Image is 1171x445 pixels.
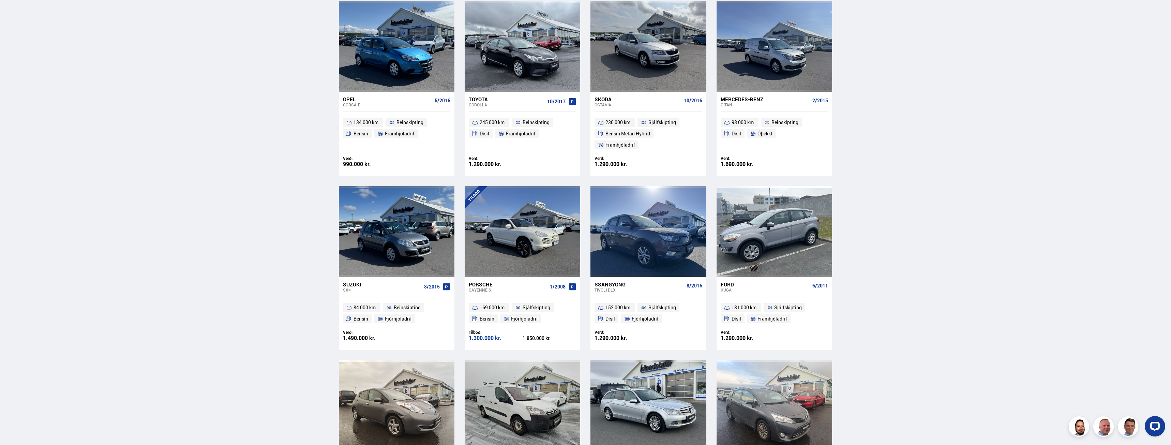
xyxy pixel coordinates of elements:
span: 134 000 km. [354,118,380,127]
div: Suzuki [343,281,421,287]
span: Beinskipting [396,118,423,127]
div: Corolla [469,102,544,107]
span: 245 000 km. [480,118,506,127]
div: Mercedes-Benz [721,96,810,102]
div: SX4 [343,287,421,292]
a: Opel Corsa-e 5/2016 134 000 km. Beinskipting Bensín Framhjóladrif Verð: 990.000 kr. [339,92,454,176]
span: Beinskipting [394,303,421,312]
div: 1.290.000 kr. [469,161,523,167]
span: Beinskipting [771,118,798,127]
div: Porsche [469,281,547,287]
div: Toyota [469,96,544,102]
iframe: LiveChat chat widget [1139,413,1168,442]
div: Skoda [595,96,681,102]
span: Dísil [605,315,615,323]
span: Framhjóladrif [385,130,415,138]
span: Dísil [480,130,489,138]
div: Tilboð: [469,330,523,335]
div: 1.300.000 kr. [469,335,523,341]
span: Fjórhjóladrif [511,315,538,323]
a: Skoda Octavia 10/2016 230 000 km. Sjálfskipting Bensín Metan Hybrid Framhjóladrif Verð: 1.290.000... [590,92,706,176]
div: Octavia [595,102,681,107]
span: 2/2015 [812,98,828,103]
span: Bensín [480,315,494,323]
span: 152 000 km. [605,303,632,312]
a: Suzuki SX4 8/2015 84 000 km. Beinskipting Bensín Fjórhjóladrif Verð: 1.490.000 kr. [339,277,454,350]
span: Dísil [732,130,741,138]
a: Mercedes-Benz Citan 2/2015 93 000 km. Beinskipting Dísil Óþekkt Verð: 1.690.000 kr. [717,92,832,176]
span: Framhjóladrif [757,315,787,323]
span: 8/2015 [424,284,440,290]
a: Ford Kuga 6/2011 131 000 km. Sjálfskipting Dísil Framhjóladrif Verð: 1.290.000 kr. [717,277,832,350]
div: Verð: [595,330,648,335]
div: Verð: [469,156,523,161]
span: 8/2016 [687,283,702,288]
span: 169 000 km. [480,303,506,312]
span: Bensín Metan Hybrid [605,130,650,138]
span: Beinskipting [523,118,550,127]
span: 6/2011 [812,283,828,288]
div: Verð: [343,330,397,335]
div: Kuga [721,287,810,292]
div: 1.690.000 kr. [721,161,775,167]
div: Ssangyong [595,281,684,287]
span: Dísil [732,315,741,323]
span: Sjálfskipting [648,118,676,127]
span: Fjórhjóladrif [385,315,412,323]
div: Tivoli DLX [595,287,684,292]
span: 84 000 km. [354,303,377,312]
span: Sjálfskipting [774,303,802,312]
div: 1.290.000 kr. [595,161,648,167]
img: FbJEzSuNWCJXmdc-.webp [1119,417,1139,438]
span: 230 000 km. [605,118,632,127]
span: Sjálfskipting [523,303,550,312]
div: Cayenne S [469,287,547,292]
span: 131 000 km. [732,303,758,312]
span: Framhjóladrif [605,141,635,149]
a: Ssangyong Tivoli DLX 8/2016 152 000 km. Sjálfskipting Dísil Fjórhjóladrif Verð: 1.290.000 kr. [590,277,706,350]
span: 5/2016 [435,98,450,103]
div: 1.290.000 kr. [595,335,648,341]
div: Corsa-e [343,102,432,107]
span: Óþekkt [757,130,772,138]
span: Framhjóladrif [506,130,536,138]
span: Sjálfskipting [648,303,676,312]
div: 1.290.000 kr. [721,335,775,341]
img: siFngHWaQ9KaOqBr.png [1094,417,1115,438]
span: Bensín [354,315,368,323]
div: 1.850.000 kr. [523,336,576,341]
div: Citan [721,102,810,107]
div: 990.000 kr. [343,161,397,167]
span: Bensín [354,130,368,138]
span: Fjórhjóladrif [632,315,659,323]
img: nhp88E3Fdnt1Opn2.png [1070,417,1090,438]
span: 10/2017 [547,99,566,104]
div: Opel [343,96,432,102]
div: Verð: [721,156,775,161]
a: Porsche Cayenne S 1/2008 169 000 km. Sjálfskipting Bensín Fjórhjóladrif Tilboð: 1.300.000 kr. 1.8... [465,277,580,350]
div: 1.490.000 kr. [343,335,397,341]
div: Verð: [343,156,397,161]
div: Verð: [595,156,648,161]
a: Toyota Corolla 10/2017 245 000 km. Beinskipting Dísil Framhjóladrif Verð: 1.290.000 kr. [465,92,580,176]
span: 10/2016 [684,98,702,103]
span: 1/2008 [550,284,566,290]
div: Ford [721,281,810,287]
span: 93 000 km. [732,118,755,127]
div: Verð: [721,330,775,335]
